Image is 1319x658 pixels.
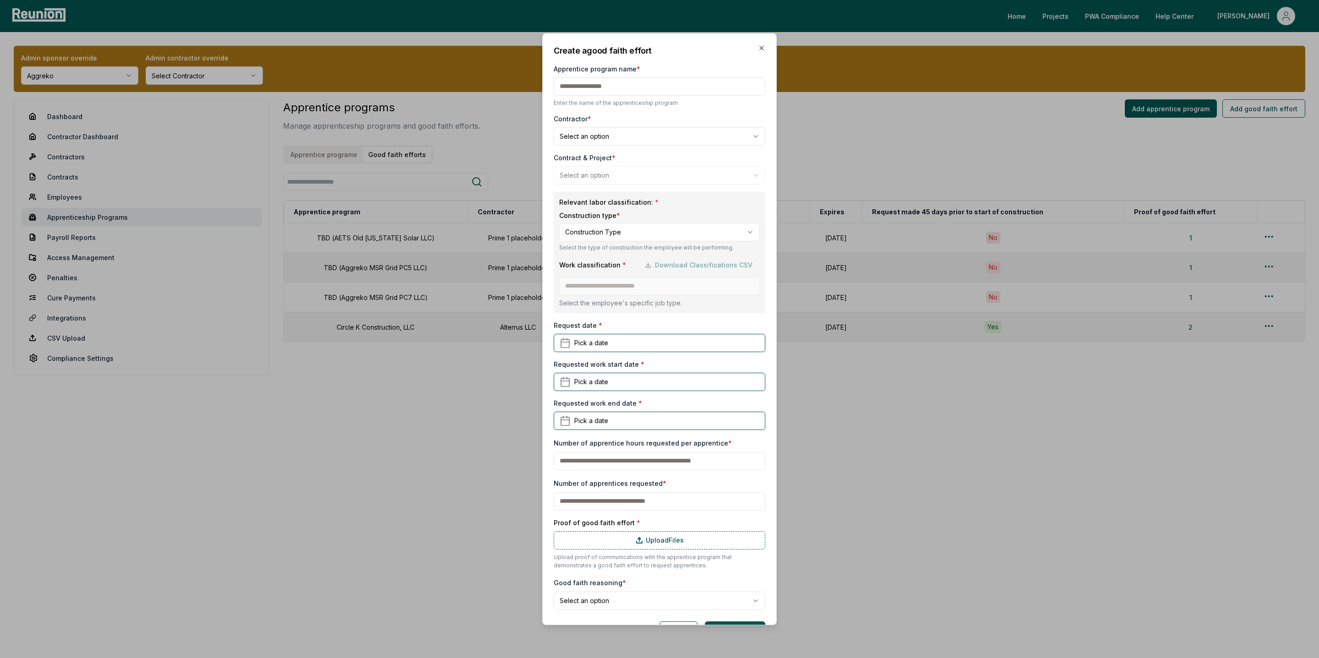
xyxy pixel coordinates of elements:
[559,211,760,220] label: Construction type
[559,244,760,251] p: Select the type of construction the employee will be performing.
[559,260,626,270] label: Work classification
[554,359,644,369] label: Requested work start date
[554,518,765,527] label: Proof of good faith effort
[559,197,760,207] label: Relevant labor classification:
[554,479,666,487] label: Number of apprentices requested
[554,373,765,391] button: Pick a date
[554,579,626,587] label: Good faith reasoning
[554,44,765,57] h2: Create a good faith effort
[554,412,765,430] button: Pick a date
[574,416,608,425] span: Pick a date
[554,531,765,549] label: Upload Files
[659,621,698,640] button: Cancel
[574,338,608,348] span: Pick a date
[554,553,765,570] p: Upload proof of communications with the apprentice program that demonstrates a good faith effort ...
[554,439,732,447] label: Number of apprentice hours requested per apprentice
[559,298,760,308] p: Select the employee's specific job type.
[554,321,602,330] label: Request date
[554,398,642,408] label: Requested work end date
[554,99,765,107] p: Enter the name of the apprenticeship program
[705,621,765,640] button: Save changes
[574,377,608,386] span: Pick a date
[554,64,640,74] label: Apprentice program name
[554,114,591,124] label: Contractor
[554,153,616,163] label: Contract & Project
[554,334,765,352] button: Pick a date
